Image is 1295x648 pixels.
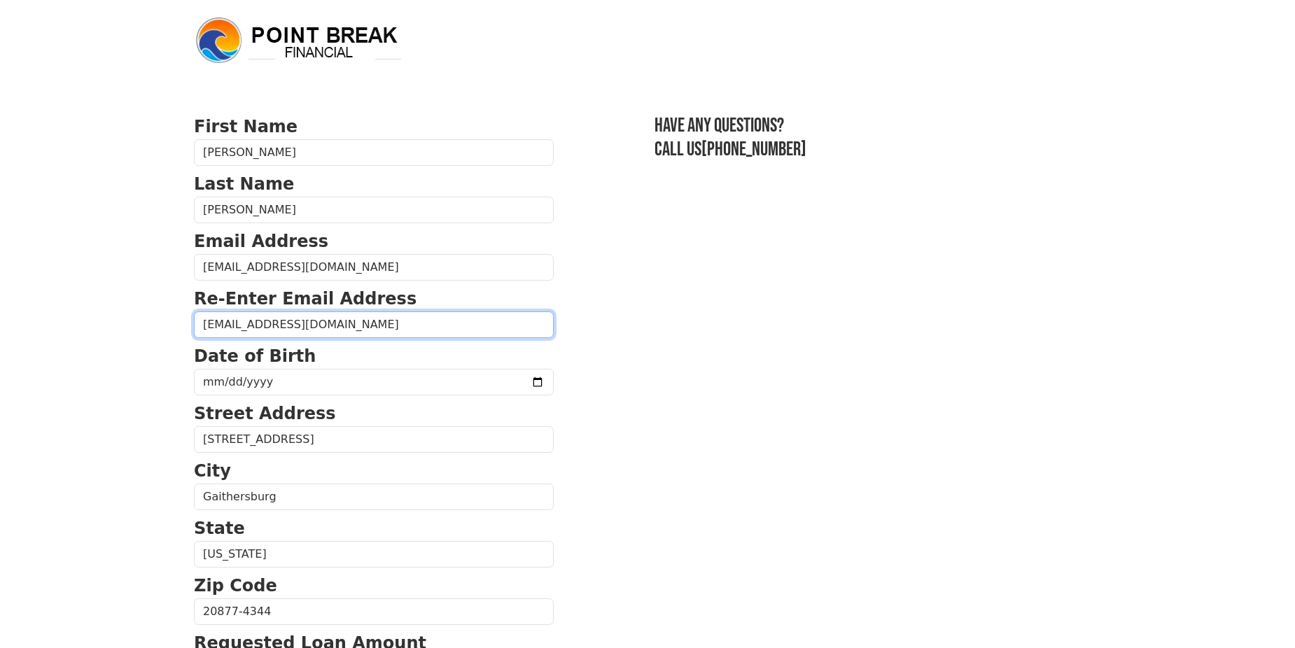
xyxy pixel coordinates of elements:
input: Re-Enter Email Address [194,311,554,338]
strong: Date of Birth [194,346,316,366]
input: Email Address [194,254,554,281]
input: Street Address [194,426,554,453]
strong: Email Address [194,232,328,251]
input: First Name [194,139,554,166]
strong: Zip Code [194,576,277,596]
strong: Street Address [194,404,336,423]
h3: Have any questions? [654,114,1101,138]
strong: City [194,461,231,481]
strong: First Name [194,117,297,136]
a: [PHONE_NUMBER] [701,138,806,161]
input: City [194,484,554,510]
input: Zip Code [194,598,554,625]
img: logo.png [194,15,404,66]
strong: State [194,519,245,538]
h3: Call us [654,138,1101,162]
strong: Re-Enter Email Address [194,289,416,309]
input: Last Name [194,197,554,223]
strong: Last Name [194,174,294,194]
